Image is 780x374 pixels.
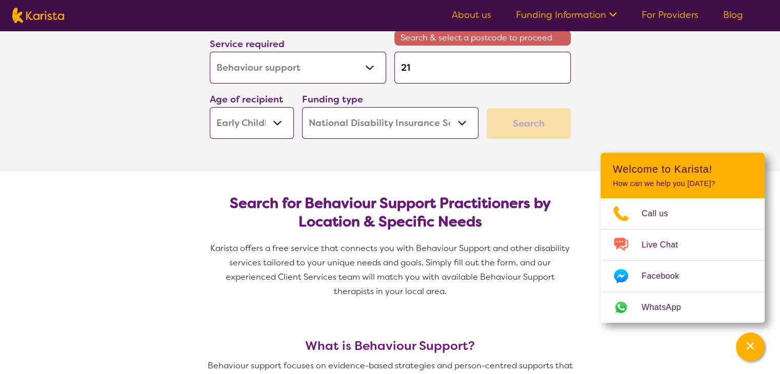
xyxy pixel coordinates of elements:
[210,93,283,106] label: Age of recipient
[302,93,363,106] label: Funding type
[642,268,691,284] span: Facebook
[723,9,743,21] a: Blog
[642,9,698,21] a: For Providers
[736,333,765,361] button: Channel Menu
[394,52,571,84] input: Type
[206,339,575,353] h3: What is Behaviour Support?
[601,292,765,323] a: Web link opens in a new tab.
[394,30,571,46] span: Search & select a postcode to proceed
[210,38,285,50] label: Service required
[642,206,681,221] span: Call us
[642,237,690,253] span: Live Chat
[601,153,765,323] div: Channel Menu
[601,198,765,323] ul: Choose channel
[218,194,563,231] h2: Search for Behaviour Support Practitioners by Location & Specific Needs
[12,8,64,23] img: Karista logo
[452,9,491,21] a: About us
[206,241,575,299] p: Karista offers a free service that connects you with Behaviour Support and other disability servi...
[642,300,693,315] span: WhatsApp
[516,9,617,21] a: Funding Information
[613,163,752,175] h2: Welcome to Karista!
[613,179,752,188] p: How can we help you [DATE]?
